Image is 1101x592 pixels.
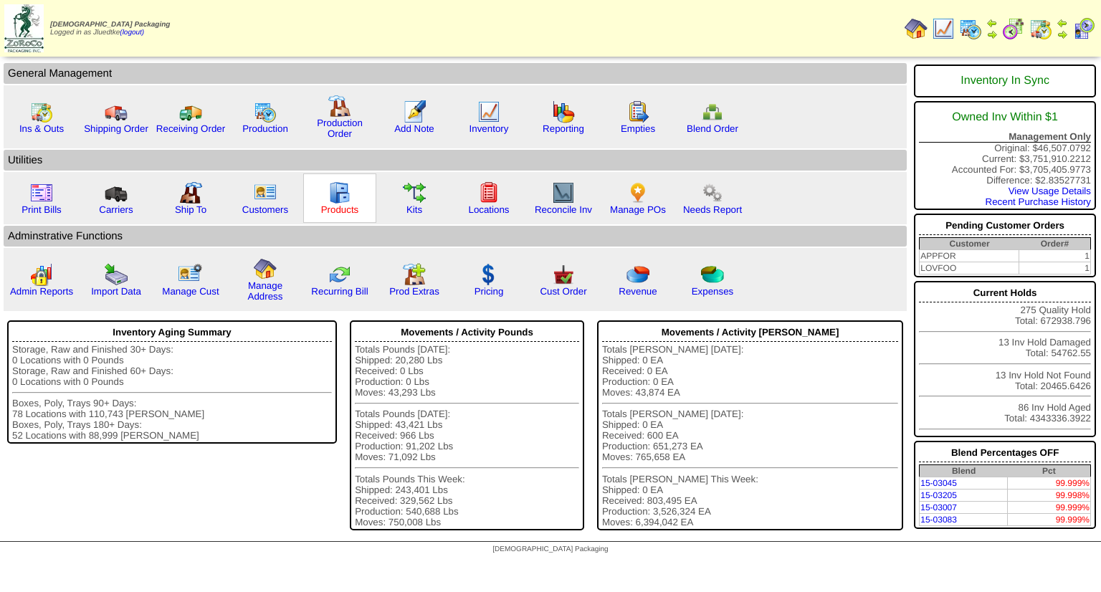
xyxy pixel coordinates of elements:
a: Prod Extras [389,286,439,297]
th: Customer [920,238,1019,250]
a: Empties [621,123,655,134]
div: 275 Quality Hold Total: 672938.796 13 Inv Hold Damaged Total: 54762.55 13 Inv Hold Not Found Tota... [914,281,1096,437]
a: Customers [242,204,288,215]
a: Manage POs [610,204,666,215]
td: 99.998% [1008,490,1091,502]
img: locations.gif [477,181,500,204]
img: po.png [626,181,649,204]
div: Pending Customer Orders [919,216,1091,235]
img: network.png [701,100,724,123]
a: Import Data [91,286,141,297]
img: managecust.png [178,263,204,286]
div: Blend Percentages OFF [919,444,1091,462]
a: Shipping Order [84,123,148,134]
img: line_graph.gif [477,100,500,123]
td: Utilities [4,150,907,171]
img: truck.gif [105,100,128,123]
a: 15-03083 [920,515,957,525]
th: Blend [920,465,1008,477]
img: workflow.png [701,181,724,204]
img: factory2.gif [179,181,202,204]
img: zoroco-logo-small.webp [4,4,44,52]
img: truck2.gif [179,100,202,123]
div: Totals Pounds [DATE]: Shipped: 20,280 Lbs Received: 0 Lbs Production: 0 Lbs Moves: 43,293 Lbs Tot... [355,344,579,527]
div: Inventory Aging Summary [12,323,332,342]
img: arrowleft.gif [986,17,998,29]
a: Reconcile Inv [535,204,592,215]
img: arrowright.gif [1057,29,1068,40]
td: Adminstrative Functions [4,226,907,247]
a: Pricing [475,286,504,297]
div: Current Holds [919,284,1091,302]
img: home.gif [905,17,928,40]
a: Inventory [470,123,509,134]
a: Ins & Outs [19,123,64,134]
td: 99.999% [1008,477,1091,490]
a: Locations [468,204,509,215]
img: calendarinout.gif [1029,17,1052,40]
img: graph2.png [30,263,53,286]
img: workorder.gif [626,100,649,123]
img: workflow.gif [403,181,426,204]
td: APPFOR [920,250,1019,262]
a: View Usage Details [1009,186,1091,196]
span: [DEMOGRAPHIC_DATA] Packaging [492,545,608,553]
img: orders.gif [403,100,426,123]
a: (logout) [120,29,144,37]
a: Print Bills [22,204,62,215]
td: 1 [1019,262,1091,274]
th: Pct [1008,465,1091,477]
img: cabinet.gif [328,181,351,204]
a: Manage Address [248,280,283,302]
a: Admin Reports [10,286,73,297]
th: Order# [1019,238,1091,250]
td: General Management [4,63,907,84]
img: prodextras.gif [403,263,426,286]
img: cust_order.png [552,263,575,286]
img: arrowleft.gif [1057,17,1068,29]
a: Manage Cust [162,286,219,297]
img: dollar.gif [477,263,500,286]
img: line_graph2.gif [552,181,575,204]
a: Expenses [692,286,734,297]
div: Original: $46,507.0792 Current: $3,751,910.2212 Accounted For: $3,705,405.9773 Difference: $2.835... [914,101,1096,210]
a: Cust Order [540,286,586,297]
a: 15-03045 [920,478,957,488]
a: Kits [406,204,422,215]
a: Production [242,123,288,134]
img: pie_chart.png [626,263,649,286]
div: Storage, Raw and Finished 30+ Days: 0 Locations with 0 Pounds Storage, Raw and Finished 60+ Days:... [12,344,332,441]
div: Inventory In Sync [919,67,1091,95]
a: Receiving Order [156,123,225,134]
a: Recurring Bill [311,286,368,297]
span: [DEMOGRAPHIC_DATA] Packaging [50,21,170,29]
a: 15-03205 [920,490,957,500]
div: Totals [PERSON_NAME] [DATE]: Shipped: 0 EA Received: 0 EA Production: 0 EA Moves: 43,874 EA Total... [602,344,898,527]
a: 15-03007 [920,502,957,512]
td: 99.999% [1008,502,1091,514]
img: factory.gif [328,95,351,118]
img: truck3.gif [105,181,128,204]
img: home.gif [254,257,277,280]
a: Add Note [394,123,434,134]
span: Logged in as Jluedtke [50,21,170,37]
a: Carriers [99,204,133,215]
a: Revenue [619,286,657,297]
img: line_graph.gif [932,17,955,40]
a: Ship To [175,204,206,215]
img: calendarblend.gif [1002,17,1025,40]
td: LOVFOO [920,262,1019,274]
img: graph.gif [552,100,575,123]
img: calendarprod.gif [254,100,277,123]
img: pie_chart2.png [701,263,724,286]
a: Production Order [317,118,363,139]
a: Needs Report [683,204,742,215]
td: 1 [1019,250,1091,262]
a: Recent Purchase History [986,196,1091,207]
img: reconcile.gif [328,263,351,286]
a: Reporting [543,123,584,134]
img: invoice2.gif [30,181,53,204]
div: Movements / Activity [PERSON_NAME] [602,323,898,342]
a: Blend Order [687,123,738,134]
div: Owned Inv Within $1 [919,104,1091,131]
